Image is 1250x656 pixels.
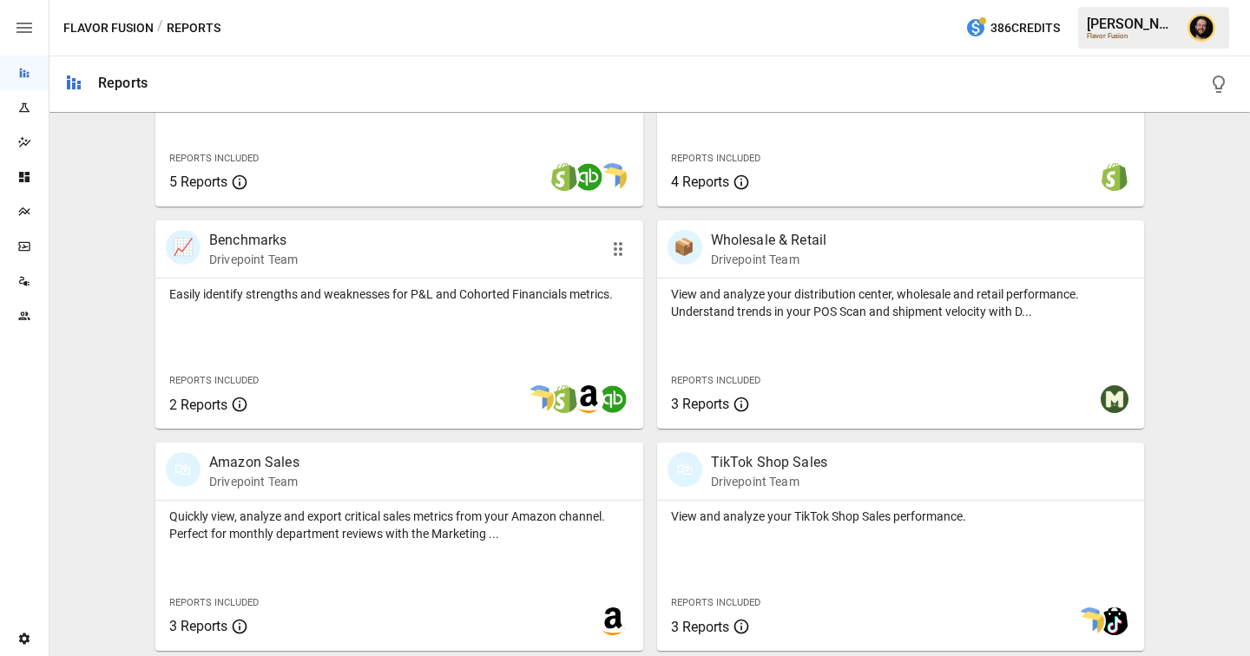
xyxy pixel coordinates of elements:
span: 4 Reports [671,174,729,190]
img: smart model [599,163,627,191]
div: 🛍 [668,452,702,487]
p: Wholesale & Retail [711,230,827,251]
img: muffindata [1101,385,1128,413]
p: Benchmarks [209,230,298,251]
div: Reports [98,75,148,91]
span: Reports Included [169,153,259,164]
div: 🛍 [166,452,201,487]
p: Drivepoint Team [711,251,827,268]
p: Amazon Sales [209,452,299,473]
div: 📦 [668,230,702,265]
p: Drivepoint Team [209,251,298,268]
img: shopify [550,163,578,191]
div: Flavor Fusion [1087,32,1177,40]
p: Drivepoint Team [711,473,828,490]
span: Reports Included [671,153,760,164]
img: amazon [575,385,602,413]
span: 3 Reports [671,396,729,412]
div: [PERSON_NAME] [1087,16,1177,32]
img: amazon [599,607,627,635]
img: Ciaran Nugent [1187,14,1215,42]
span: 3 Reports [169,618,227,634]
p: TikTok Shop Sales [711,452,828,473]
img: shopify [550,385,578,413]
button: Flavor Fusion [63,17,154,39]
p: Easily identify strengths and weaknesses for P&L and Cohorted Financials metrics. [169,285,629,303]
p: Drivepoint Team [209,473,299,490]
span: 386 Credits [990,17,1060,39]
img: shopify [1101,163,1128,191]
p: View and analyze your TikTok Shop Sales performance. [671,508,1131,525]
p: View and analyze your distribution center, wholesale and retail performance. Understand trends in... [671,285,1131,320]
div: / [157,17,163,39]
span: 2 Reports [169,397,227,413]
span: Reports Included [169,597,259,608]
div: 📈 [166,230,201,265]
button: 386Credits [958,12,1067,44]
img: quickbooks [599,385,627,413]
button: Ciaran Nugent [1177,3,1226,52]
span: Reports Included [671,375,760,386]
span: 3 Reports [671,619,729,635]
span: Reports Included [671,597,760,608]
img: quickbooks [575,163,602,191]
img: tiktok [1101,607,1128,635]
p: Quickly view, analyze and export critical sales metrics from your Amazon channel. Perfect for mon... [169,508,629,542]
span: Reports Included [169,375,259,386]
img: smart model [526,385,554,413]
span: 5 Reports [169,174,227,190]
img: smart model [1076,607,1104,635]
